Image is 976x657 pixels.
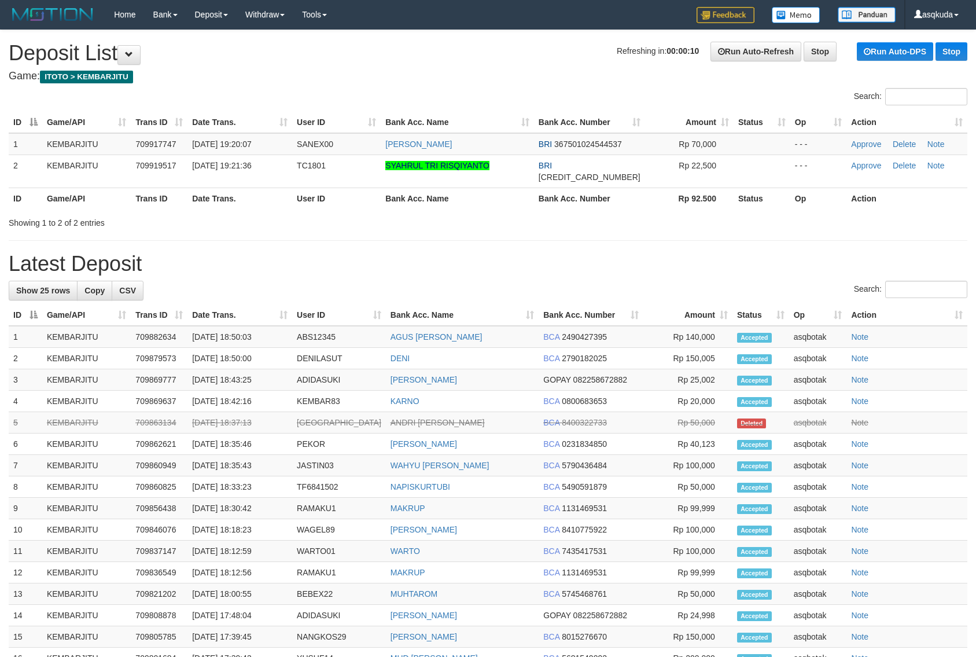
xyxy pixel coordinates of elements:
[643,541,732,562] td: Rp 100,000
[187,541,292,562] td: [DATE] 18:12:59
[187,498,292,519] td: [DATE] 18:30:42
[737,526,772,535] span: Accepted
[9,252,967,276] h1: Latest Deposit
[643,304,732,326] th: Amount: activate to sort column ascending
[643,476,732,498] td: Rp 50,000
[42,348,131,369] td: KEMBARJITU
[643,348,732,369] td: Rp 150,005
[534,188,645,209] th: Bank Acc. Number
[131,112,187,133] th: Trans ID: activate to sort column ascending
[192,161,251,170] span: [DATE] 19:21:36
[539,140,552,149] span: BRI
[292,605,386,626] td: ADIDASUKI
[562,418,607,427] span: Copy 8400322733 to clipboard
[42,188,131,209] th: Game/API
[643,391,732,412] td: Rp 20,000
[851,140,881,149] a: Approve
[543,589,559,599] span: BCA
[391,568,425,577] a: MAKRUP
[119,286,136,295] span: CSV
[187,455,292,476] td: [DATE] 18:35:43
[543,354,559,363] span: BCA
[543,332,559,342] span: BCA
[9,541,42,562] td: 11
[851,504,868,513] a: Note
[292,562,386,583] td: RAMAKU1
[131,455,187,476] td: 709860949
[42,583,131,605] td: KEMBARJITU
[789,434,847,455] td: asqbotak
[391,546,420,556] a: WARTO
[789,455,847,476] td: asqbotak
[789,304,847,326] th: Op: activate to sort column ascending
[112,281,143,300] a: CSV
[292,541,386,562] td: WARTO01
[543,461,559,470] span: BCA
[789,498,847,519] td: asqbotak
[9,519,42,541] td: 10
[643,498,732,519] td: Rp 99,999
[385,140,452,149] a: [PERSON_NAME]
[84,286,105,295] span: Copy
[292,476,386,498] td: TF6841502
[131,476,187,498] td: 709860825
[77,281,112,300] a: Copy
[927,140,945,149] a: Note
[851,418,868,427] a: Note
[42,455,131,476] td: KEMBARJITU
[187,391,292,412] td: [DATE] 18:42:16
[789,626,847,648] td: asqbotak
[292,188,381,209] th: User ID
[42,562,131,583] td: KEMBARJITU
[851,161,881,170] a: Approve
[131,498,187,519] td: 709856438
[737,547,772,557] span: Accepted
[42,434,131,455] td: KEMBARJITU
[391,397,419,406] a: KARNO
[9,71,967,82] h4: Game:
[543,525,559,534] span: BCA
[643,434,732,455] td: Rp 40,123
[543,375,570,384] span: GOPAY
[292,498,386,519] td: RAMAKU1
[292,391,386,412] td: KEMBAR83
[9,434,42,455] td: 6
[292,583,386,605] td: BEBEX22
[851,397,868,406] a: Note
[789,348,847,369] td: asqbotak
[131,304,187,326] th: Trans ID: activate to sort column ascending
[857,42,933,61] a: Run Auto-DPS
[562,546,607,556] span: Copy 7435417531 to clipboard
[851,611,868,620] a: Note
[790,188,847,209] th: Op
[391,525,457,534] a: [PERSON_NAME]
[187,519,292,541] td: [DATE] 18:18:23
[789,519,847,541] td: asqbotak
[838,7,896,23] img: panduan.png
[292,369,386,391] td: ADIDASUKI
[543,482,559,491] span: BCA
[42,541,131,562] td: KEMBARJITU
[737,376,772,386] span: Accepted
[187,369,292,391] td: [DATE] 18:43:25
[391,482,450,491] a: NAPISKURTUBI
[131,626,187,648] td: 709805785
[643,369,732,391] td: Rp 25,002
[851,354,868,363] a: Note
[885,281,967,298] input: Search:
[772,7,820,23] img: Button%20Memo.svg
[391,461,489,470] a: WAHYU [PERSON_NAME]
[292,412,386,434] td: [GEOGRAPHIC_DATA]
[851,525,868,534] a: Note
[9,155,42,188] td: 2
[391,439,457,449] a: [PERSON_NAME]
[737,354,772,364] span: Accepted
[9,42,967,65] h1: Deposit List
[381,188,534,209] th: Bank Acc. Name
[893,161,916,170] a: Delete
[562,525,607,534] span: Copy 8410775922 to clipboard
[554,140,622,149] span: Copy 367501024544537 to clipboard
[539,304,643,326] th: Bank Acc. Number: activate to sort column ascending
[292,626,386,648] td: NANGKOS29
[737,633,772,643] span: Accepted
